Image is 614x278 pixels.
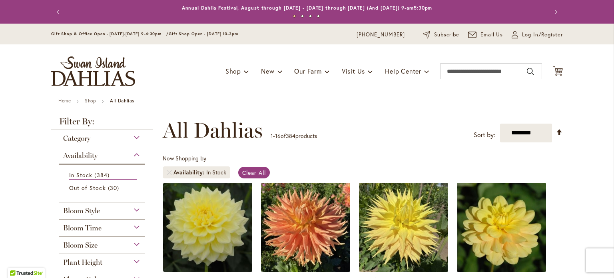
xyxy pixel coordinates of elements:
[51,56,135,86] a: store logo
[474,128,495,142] label: Sort by:
[434,31,459,39] span: Subscribe
[275,132,281,140] span: 16
[522,31,563,39] span: Log In/Register
[238,167,270,178] a: Clear All
[167,170,171,175] a: Remove Availability In Stock
[63,134,90,143] span: Category
[317,15,320,18] button: 4 of 4
[271,132,273,140] span: 1
[385,67,421,75] span: Help Center
[286,132,295,140] span: 384
[206,168,226,176] div: In Stock
[51,31,169,36] span: Gift Shop & Office Open - [DATE]-[DATE] 9-4:30pm /
[271,130,317,142] p: - of products
[63,151,98,160] span: Availability
[301,15,304,18] button: 2 of 4
[480,31,503,39] span: Email Us
[69,171,92,179] span: In Stock
[309,15,312,18] button: 3 of 4
[163,183,252,272] img: A-Peeling
[359,183,448,272] img: AC Jeri
[163,118,263,142] span: All Dahlias
[294,67,321,75] span: Our Farm
[423,31,459,39] a: Subscribe
[468,31,503,39] a: Email Us
[163,266,252,274] a: A-Peeling
[547,4,563,20] button: Next
[261,266,350,274] a: AC BEN
[163,154,206,162] span: Now Shopping by
[457,266,546,274] a: AHOY MATEY
[359,266,448,274] a: AC Jeri
[63,206,100,215] span: Bloom Style
[342,67,365,75] span: Visit Us
[357,31,405,39] a: [PHONE_NUMBER]
[94,171,111,179] span: 384
[110,98,134,104] strong: All Dahlias
[242,169,266,176] span: Clear All
[173,168,206,176] span: Availability
[63,224,102,232] span: Bloom Time
[261,67,274,75] span: New
[51,4,67,20] button: Previous
[63,241,98,250] span: Bloom Size
[169,31,238,36] span: Gift Shop Open - [DATE] 10-3pm
[85,98,96,104] a: Shop
[58,98,71,104] a: Home
[261,183,350,272] img: AC BEN
[69,184,106,192] span: Out of Stock
[182,5,433,11] a: Annual Dahlia Festival, August through [DATE] - [DATE] through [DATE] (And [DATE]) 9-am5:30pm
[69,171,137,180] a: In Stock 384
[108,184,121,192] span: 30
[63,258,102,267] span: Plant Height
[512,31,563,39] a: Log In/Register
[69,184,137,192] a: Out of Stock 30
[225,67,241,75] span: Shop
[51,117,153,130] strong: Filter By:
[293,15,296,18] button: 1 of 4
[457,183,546,272] img: AHOY MATEY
